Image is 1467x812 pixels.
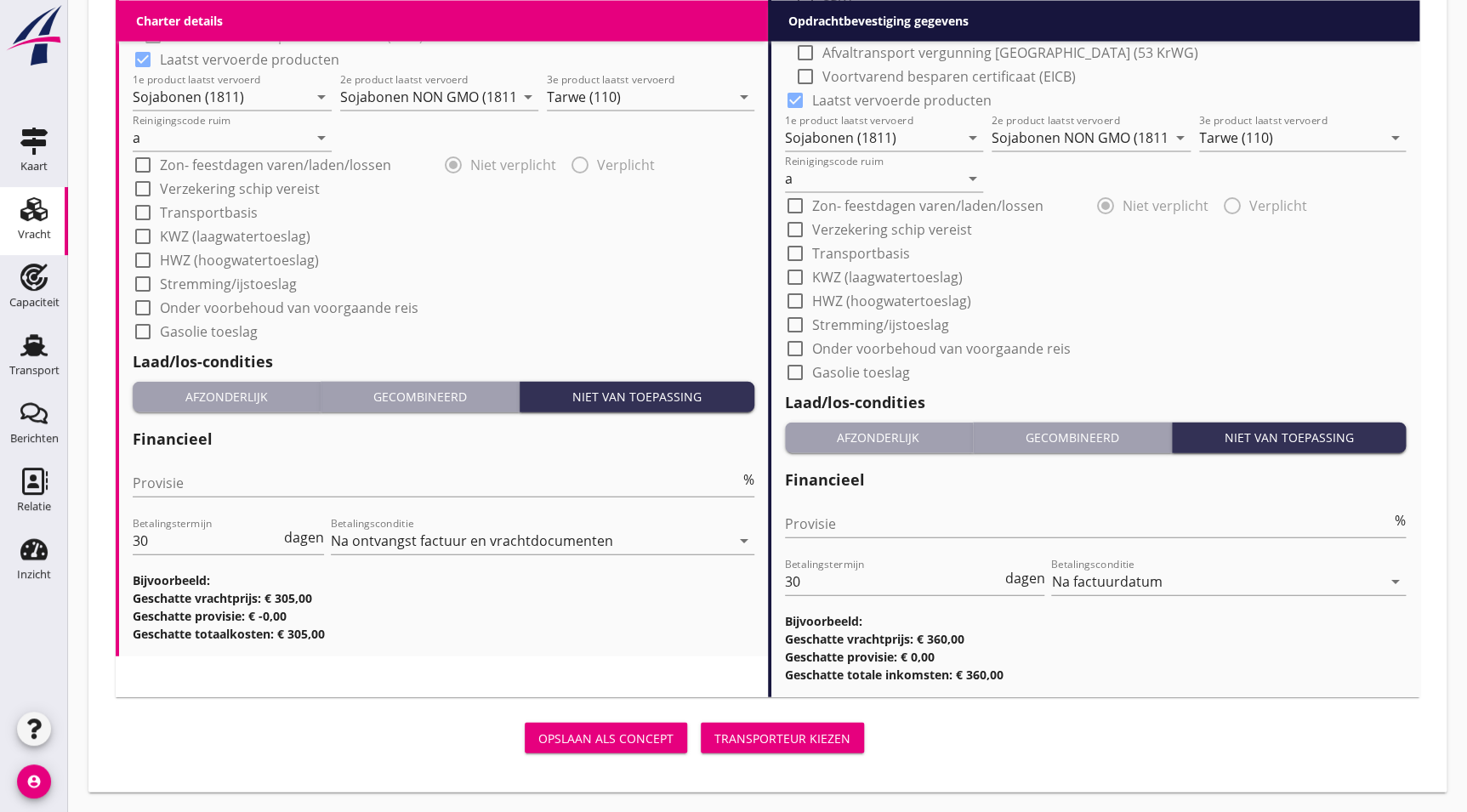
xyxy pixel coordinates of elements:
label: Onder voorbehoud van voorgaande reis [160,299,418,316]
div: % [740,473,754,486]
button: Opslaan als concept [525,723,687,753]
h3: Bijvoorbeeld: [133,571,754,589]
div: Opslaan als concept [538,730,674,747]
i: arrow_drop_down [734,87,754,107]
i: arrow_drop_down [311,87,332,107]
div: Capaciteit [9,297,60,308]
input: Reinigingscode ruim [133,124,308,151]
label: Afvaltransport vergunning [GEOGRAPHIC_DATA] (53 KrWG) [822,44,1198,61]
button: Afzonderlijk [133,382,321,412]
i: arrow_drop_down [1385,571,1406,592]
i: account_circle [17,764,51,798]
div: dagen [1001,571,1044,585]
div: Vracht [18,229,51,240]
i: arrow_drop_down [1170,128,1191,148]
label: OVAM [822,20,861,37]
div: Gecombineerd [980,429,1164,446]
input: 1e product laatst vervoerd [133,83,308,111]
div: Relatie [17,501,51,512]
h2: Laad/los-condities [785,391,1407,414]
label: Gasolie toeslag [812,364,910,381]
button: Gecombineerd [321,382,520,412]
label: Stremming/ijstoeslag [812,316,949,333]
div: Berichten [10,433,59,444]
input: 3e product laatst vervoerd [1199,124,1383,151]
label: Gasolie toeslag [160,323,258,340]
div: Afzonderlijk [792,429,965,446]
input: Betalingstermijn [133,527,281,554]
label: KWZ (laagwatertoeslag) [812,269,963,286]
h3: Bijvoorbeeld: [785,612,1407,630]
label: Transportbasis [812,245,910,262]
h3: Geschatte totale inkomsten: € 360,00 [785,666,1407,684]
button: Niet van toepassing [520,382,753,412]
div: Afzonderlijk [139,388,313,406]
input: 2e product laatst vervoerd [340,83,515,111]
div: Na ontvangst factuur en vrachtdocumenten [331,533,613,548]
div: Inzicht [17,569,51,580]
button: Gecombineerd [973,423,1172,453]
label: Verzekering schip vereist [812,221,972,238]
label: Onder voorbehoud van voorgaande reis [812,340,1071,357]
i: arrow_drop_down [963,128,983,148]
div: Niet van toepassing [526,388,747,406]
label: HWZ (hoogwatertoeslag) [812,292,971,309]
button: Afzonderlijk [785,423,973,453]
button: Niet van toepassing [1172,423,1406,453]
label: HWZ (hoogwatertoeslag) [160,252,319,269]
input: Provisie [133,469,740,497]
div: Transporteur kiezen [714,730,850,747]
div: Na factuurdatum [1051,574,1162,589]
input: 1e product laatst vervoerd [785,124,960,151]
h3: Geschatte vrachtprijs: € 305,00 [133,589,754,607]
label: Laatst vervoerde producten [160,51,339,68]
div: dagen [281,531,324,544]
label: Stremming/ijstoeslag [160,275,297,292]
label: Afvaltransport vergunning [GEOGRAPHIC_DATA] (53 KrWG) [170,3,546,20]
h3: Geschatte provisie: € 0,00 [785,648,1407,666]
i: arrow_drop_down [518,87,538,107]
label: Zon- feestdagen varen/laden/lossen [160,156,391,173]
h3: Geschatte provisie: € -0,00 [133,607,754,625]
input: Reinigingscode ruim [785,165,960,192]
label: Laatst vervoerde producten [812,92,992,109]
h2: Laad/los-condities [133,350,754,373]
h2: Financieel [785,468,1407,491]
i: arrow_drop_down [1385,128,1406,148]
img: logo-small.a267ee39.svg [3,4,65,67]
h3: Geschatte vrachtprijs: € 360,00 [785,630,1407,648]
div: Gecombineerd [327,388,512,406]
label: Voortvarend besparen certificaat (EICB) [170,27,424,44]
div: % [1391,514,1406,527]
label: Transportbasis [160,204,258,221]
input: 3e product laatst vervoerd [547,83,731,111]
input: Provisie [785,510,1392,537]
i: arrow_drop_down [734,531,754,551]
h2: Financieel [133,428,754,451]
h3: Geschatte totaalkosten: € 305,00 [133,625,754,643]
label: Voortvarend besparen certificaat (EICB) [822,68,1076,85]
div: Transport [9,365,60,376]
label: KWZ (laagwatertoeslag) [160,228,310,245]
button: Transporteur kiezen [701,723,864,753]
i: arrow_drop_down [311,128,332,148]
label: Verzekering schip vereist [160,180,320,197]
i: arrow_drop_down [963,168,983,189]
input: Betalingstermijn [785,568,1002,595]
div: Kaart [20,161,48,172]
input: 2e product laatst vervoerd [992,124,1167,151]
div: Niet van toepassing [1179,429,1399,446]
label: Zon- feestdagen varen/laden/lossen [812,197,1043,214]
